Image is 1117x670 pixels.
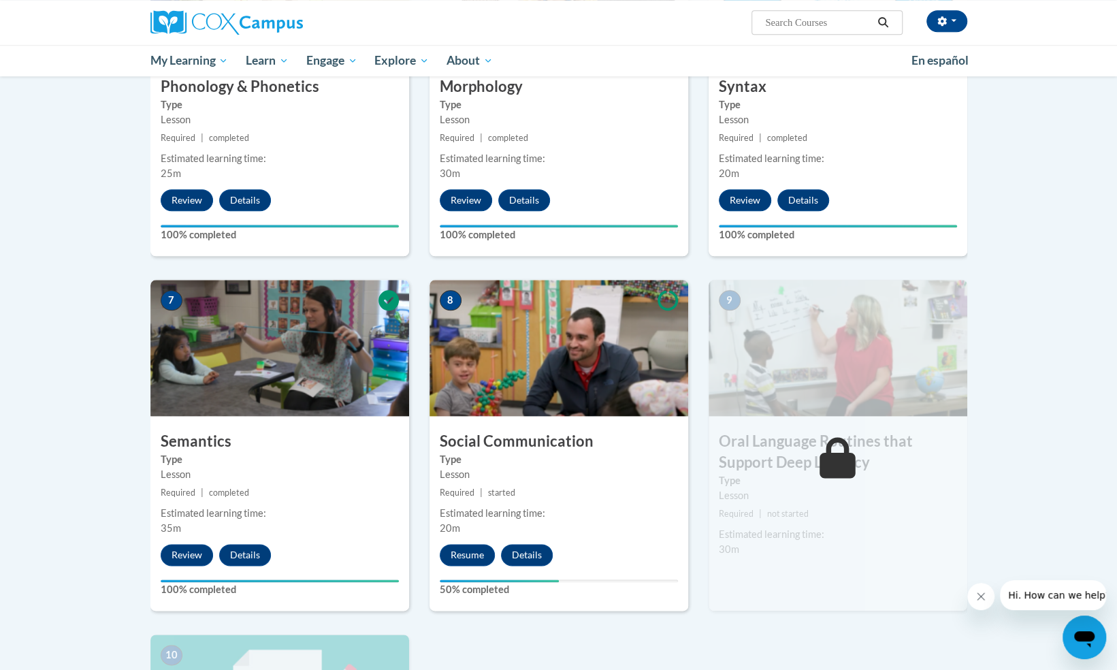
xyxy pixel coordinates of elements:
div: Your progress [440,225,678,227]
span: completed [209,133,249,143]
span: Required [161,133,195,143]
h3: Phonology & Phonetics [150,76,409,97]
a: Cox Campus [150,10,409,35]
a: My Learning [142,45,238,76]
span: 10 [161,645,182,665]
button: Resume [440,544,495,566]
label: 100% completed [161,227,399,242]
div: Lesson [161,467,399,482]
div: Your progress [440,579,559,582]
div: Your progress [161,579,399,582]
div: Lesson [440,467,678,482]
span: About [447,52,493,69]
label: 100% completed [161,582,399,597]
label: Type [161,97,399,112]
span: completed [767,133,807,143]
button: Search [873,14,893,31]
div: Estimated learning time: [161,506,399,521]
div: Estimated learning time: [440,151,678,166]
span: 20m [719,167,739,179]
label: Type [440,452,678,467]
span: En español [911,53,969,67]
iframe: Close message [967,583,994,610]
span: 9 [719,290,741,310]
span: Learn [246,52,289,69]
span: 30m [440,167,460,179]
label: 50% completed [440,582,678,597]
button: Details [219,544,271,566]
div: Lesson [161,112,399,127]
a: Learn [237,45,297,76]
button: Review [719,189,771,211]
label: 100% completed [719,227,957,242]
h3: Morphology [430,76,688,97]
span: Engage [306,52,357,69]
button: Details [498,189,550,211]
span: completed [488,133,528,143]
h3: Semantics [150,431,409,452]
span: started [488,488,515,498]
h3: Syntax [709,76,967,97]
span: 8 [440,290,462,310]
span: 35m [161,522,181,534]
span: 20m [440,522,460,534]
span: Required [719,133,754,143]
button: Details [777,189,829,211]
div: Lesson [440,112,678,127]
label: Type [719,473,957,488]
span: Required [161,488,195,498]
label: Type [440,97,678,112]
span: 7 [161,290,182,310]
span: 25m [161,167,181,179]
div: Estimated learning time: [719,527,957,542]
div: Estimated learning time: [719,151,957,166]
img: Course Image [430,280,688,416]
div: Your progress [719,225,957,227]
span: | [480,133,483,143]
a: Explore [366,45,438,76]
div: Lesson [719,112,957,127]
div: Main menu [130,45,988,76]
button: Account Settings [926,10,967,32]
span: 30m [719,543,739,555]
a: About [438,45,502,76]
img: Course Image [709,280,967,416]
label: Type [161,452,399,467]
button: Review [161,189,213,211]
span: | [759,509,762,519]
div: Estimated learning time: [440,506,678,521]
span: Explore [374,52,429,69]
span: Required [440,133,474,143]
img: Cox Campus [150,10,303,35]
div: Estimated learning time: [161,151,399,166]
a: En español [903,46,977,75]
button: Details [501,544,553,566]
span: completed [209,488,249,498]
button: Review [161,544,213,566]
div: Lesson [719,488,957,503]
input: Search Courses [764,14,873,31]
span: Hi. How can we help? [8,10,110,20]
div: Your progress [161,225,399,227]
iframe: Button to launch messaging window [1063,616,1106,659]
span: My Learning [150,52,228,69]
span: Required [440,488,474,498]
label: Type [719,97,957,112]
span: | [201,133,204,143]
span: | [759,133,762,143]
h3: Oral Language Routines that Support Deep Literacy [709,431,967,473]
button: Details [219,189,271,211]
iframe: Message from company [1000,580,1106,610]
button: Review [440,189,492,211]
a: Engage [297,45,366,76]
span: not started [767,509,809,519]
label: 100% completed [440,227,678,242]
img: Course Image [150,280,409,416]
h3: Social Communication [430,431,688,452]
span: | [480,488,483,498]
span: Required [719,509,754,519]
span: | [201,488,204,498]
